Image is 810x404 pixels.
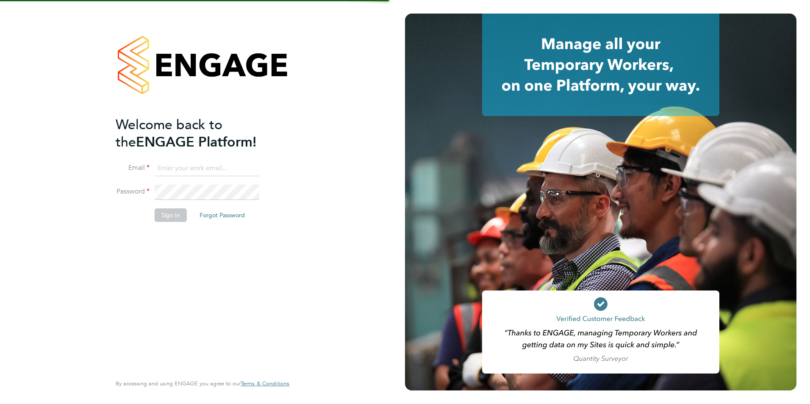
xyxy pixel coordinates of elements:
span: By accessing and using ENGAGE you agree to our [116,380,289,387]
a: Terms & Conditions [241,380,289,387]
h2: ENGAGE Platform! [116,116,281,151]
button: Sign In [155,208,187,222]
label: Password [116,187,150,196]
input: Enter your work email... [155,161,259,176]
span: Welcome back to the [116,116,222,150]
label: Email [116,163,150,172]
button: Forgot Password [193,208,252,222]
